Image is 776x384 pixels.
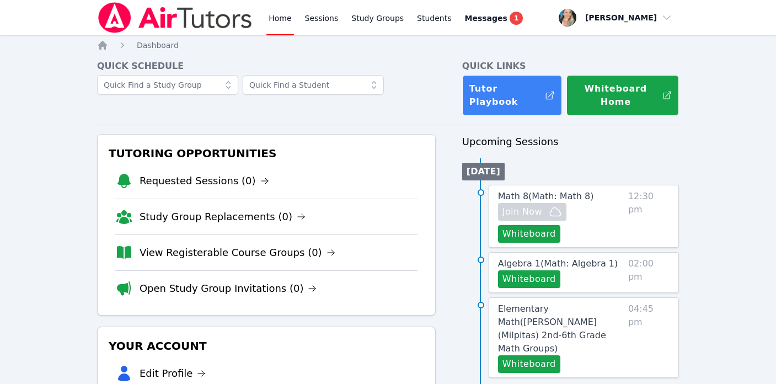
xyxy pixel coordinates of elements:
h4: Quick Links [462,60,679,73]
a: Study Group Replacements (0) [140,209,306,225]
span: Messages [465,13,507,24]
h3: Your Account [106,336,426,356]
a: View Registerable Course Groups (0) [140,245,335,260]
a: Math 8(Math: Math 8) [498,190,594,203]
a: Dashboard [137,40,179,51]
input: Quick Find a Student [243,75,384,95]
h3: Tutoring Opportunities [106,143,426,163]
span: Join Now [502,205,542,218]
span: Elementary Math ( [PERSON_NAME] (Milpitas) 2nd-6th Grade Math Groups ) [498,303,606,354]
input: Quick Find a Study Group [97,75,238,95]
span: 02:00 pm [628,257,670,288]
a: Elementary Math([PERSON_NAME] (Milpitas) 2nd-6th Grade Math Groups) [498,302,624,355]
button: Whiteboard [498,225,560,243]
h3: Upcoming Sessions [462,134,679,150]
span: Dashboard [137,41,179,50]
span: 04:45 pm [628,302,670,373]
button: Whiteboard Home [566,75,679,116]
a: Open Study Group Invitations (0) [140,281,317,296]
span: 12:30 pm [628,190,670,243]
button: Whiteboard [498,270,560,288]
a: Edit Profile [140,366,206,381]
img: Air Tutors [97,2,253,33]
button: Join Now [498,203,566,221]
span: 1 [510,12,523,25]
a: Requested Sessions (0) [140,173,269,189]
span: Math 8 ( Math: Math 8 ) [498,191,594,201]
a: Algebra 1(Math: Algebra 1) [498,257,618,270]
li: [DATE] [462,163,505,180]
a: Tutor Playbook [462,75,562,116]
nav: Breadcrumb [97,40,679,51]
h4: Quick Schedule [97,60,436,73]
button: Whiteboard [498,355,560,373]
span: Algebra 1 ( Math: Algebra 1 ) [498,258,618,269]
